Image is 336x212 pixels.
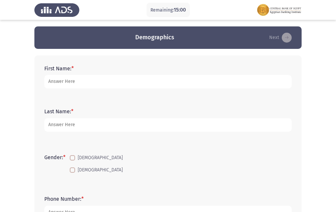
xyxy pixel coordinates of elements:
[267,32,294,43] button: load next page
[257,1,302,19] img: Assessment logo of EBI Analytical Thinking FOCUS Assessment EN
[44,118,292,132] input: add answer text
[44,196,84,202] label: Phone Number:
[78,154,123,162] span: [DEMOGRAPHIC_DATA]
[174,7,186,13] span: 15:00
[135,33,174,42] h3: Demographics
[44,108,73,115] label: Last Name:
[150,6,186,14] p: Remaining:
[44,75,292,88] input: add answer text
[78,166,123,174] span: [DEMOGRAPHIC_DATA]
[34,1,79,19] img: Assess Talent Management logo
[44,65,74,72] label: First Name:
[44,154,65,160] label: Gender:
